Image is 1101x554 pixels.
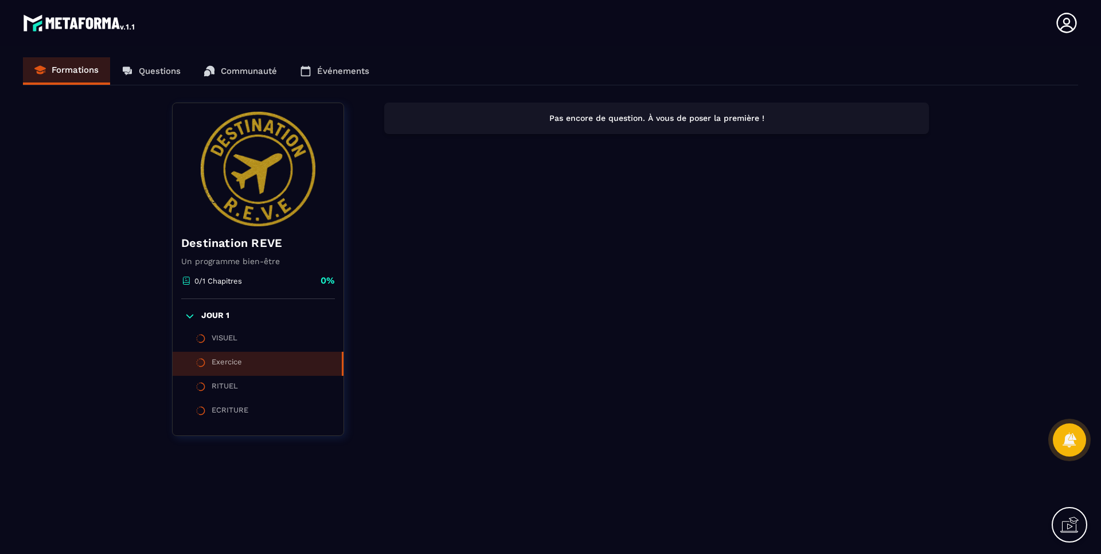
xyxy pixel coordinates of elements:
[181,112,335,226] img: banner
[395,113,919,124] p: Pas encore de question. À vous de poser la première !
[194,277,242,285] p: 0/1 Chapitres
[212,406,248,418] div: ECRITURE
[181,235,335,251] h4: Destination REVE
[212,357,242,370] div: Exercice
[201,311,229,322] p: JOUR 1
[181,257,335,266] p: Un programme bien-être
[212,382,238,394] div: RITUEL
[321,274,335,287] p: 0%
[23,11,136,34] img: logo
[212,333,237,346] div: VISUEL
